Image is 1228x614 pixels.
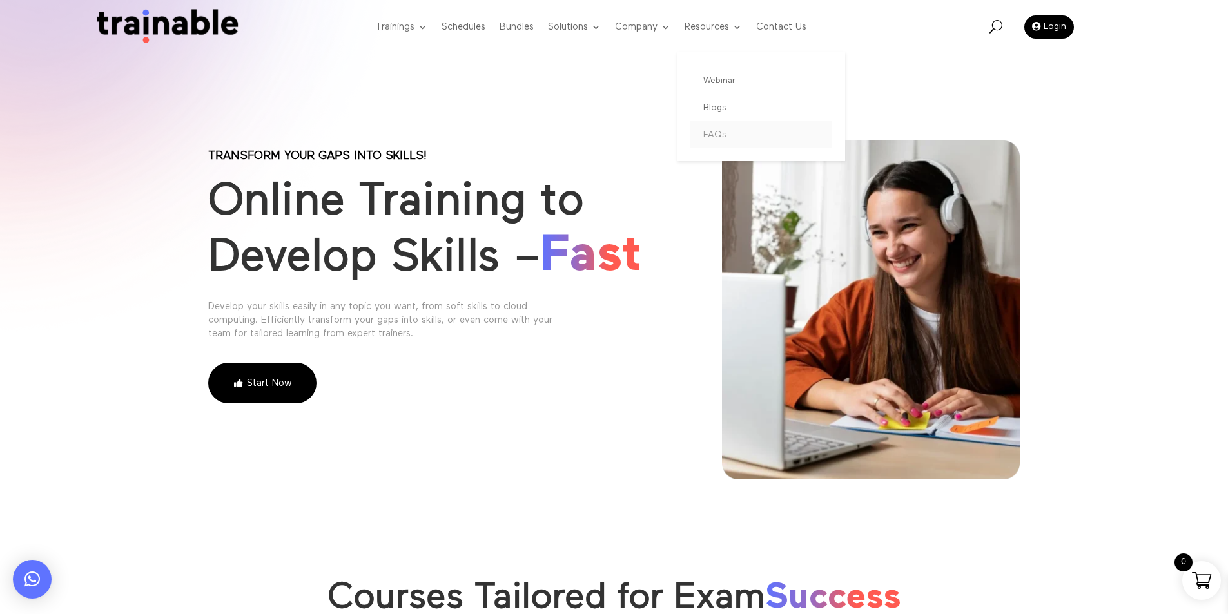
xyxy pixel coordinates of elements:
[690,94,832,121] a: Blogs
[989,20,1002,33] span: U
[208,300,576,340] div: Develop your skills easily in any topic you want, from soft skills to cloud computing. Efficientl...
[615,2,670,53] a: Company
[685,2,742,53] a: Resources
[208,151,677,162] p: Transform your gaps into skills!
[1174,553,1193,571] span: 0
[1024,15,1074,39] a: Login
[208,363,317,404] a: Start Now
[442,2,485,53] a: Schedules
[500,2,534,53] a: Bundles
[376,2,427,53] a: Trainings
[690,67,832,94] a: Webinar
[540,230,642,282] span: Fast
[722,140,1020,479] img: online training
[548,2,601,53] a: Solutions
[690,121,832,148] a: FAQs
[756,2,806,53] a: Contact Us
[208,175,677,291] h1: Online Training to Develop Skills –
